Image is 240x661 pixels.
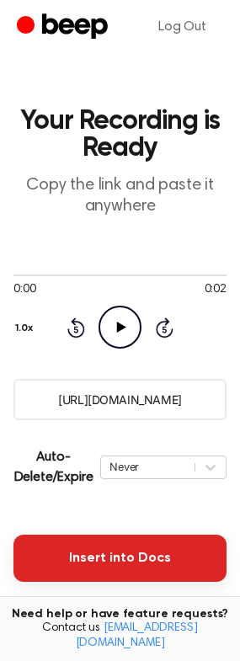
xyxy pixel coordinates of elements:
span: 0:02 [205,281,227,299]
p: Copy the link and paste it anywhere [13,175,227,217]
h1: Your Recording is Ready [13,108,227,162]
span: Contact us [10,621,230,651]
button: Insert into Docs [13,535,227,582]
button: 1.0x [13,314,40,343]
div: Never [109,459,186,475]
a: [EMAIL_ADDRESS][DOMAIN_NAME] [76,622,198,649]
a: Beep [17,11,112,44]
p: Auto-Delete/Expire [13,447,93,488]
a: Log Out [141,7,223,47]
span: 0:00 [13,281,35,299]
